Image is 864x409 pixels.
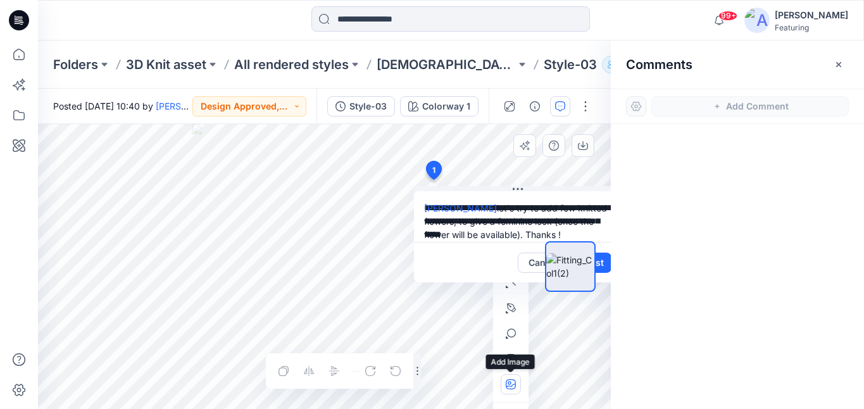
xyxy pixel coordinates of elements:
div: [PERSON_NAME] [775,8,848,23]
a: All rendered styles [234,56,349,73]
a: 3D Knit asset [126,56,206,73]
p: Style-03 [544,56,597,73]
button: Style-03 [327,96,395,116]
button: Details [525,96,545,116]
img: avatar [744,8,770,33]
a: Folders [53,56,98,73]
a: [PERSON_NAME] [156,101,229,111]
span: Posted [DATE] 10:40 by [53,99,192,113]
div: Style-03 [349,99,387,113]
button: 10 [602,56,642,73]
h2: Comments [626,57,692,72]
button: Colorway 1 [400,96,479,116]
div: Colorway 1 [422,99,470,113]
a: [DEMOGRAPHIC_DATA] [377,56,516,73]
span: 99+ [718,11,737,21]
button: Cancel [518,253,569,273]
button: Add Comment [651,96,849,116]
div: Featuring [775,23,848,32]
span: 1 [432,165,435,176]
img: Fitting_Col1(2) [546,253,594,280]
